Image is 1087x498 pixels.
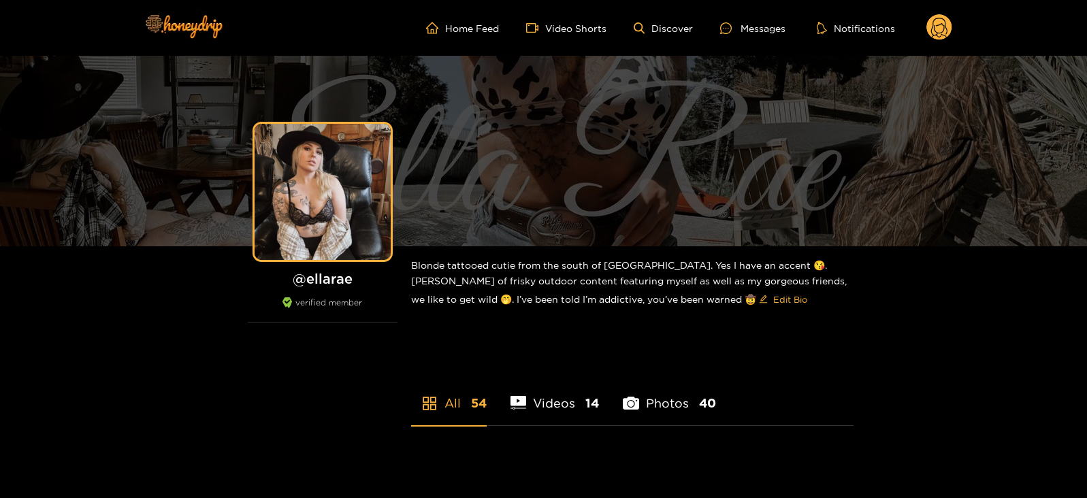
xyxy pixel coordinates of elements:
[813,21,899,35] button: Notifications
[623,364,716,425] li: Photos
[759,295,768,305] span: edit
[526,22,545,34] span: video-camera
[248,270,398,287] h1: @ ellarae
[634,22,693,34] a: Discover
[773,293,807,306] span: Edit Bio
[471,395,487,412] span: 54
[411,246,854,321] div: Blonde tattooed cutie from the south of [GEOGRAPHIC_DATA]. Yes I have an accent 😘. [PERSON_NAME] ...
[421,395,438,412] span: appstore
[426,22,499,34] a: Home Feed
[248,297,398,322] div: verified member
[526,22,606,34] a: Video Shorts
[411,364,487,425] li: All
[699,395,716,412] span: 40
[426,22,445,34] span: home
[756,288,810,310] button: editEdit Bio
[510,364,600,425] li: Videos
[585,395,599,412] span: 14
[720,20,785,36] div: Messages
